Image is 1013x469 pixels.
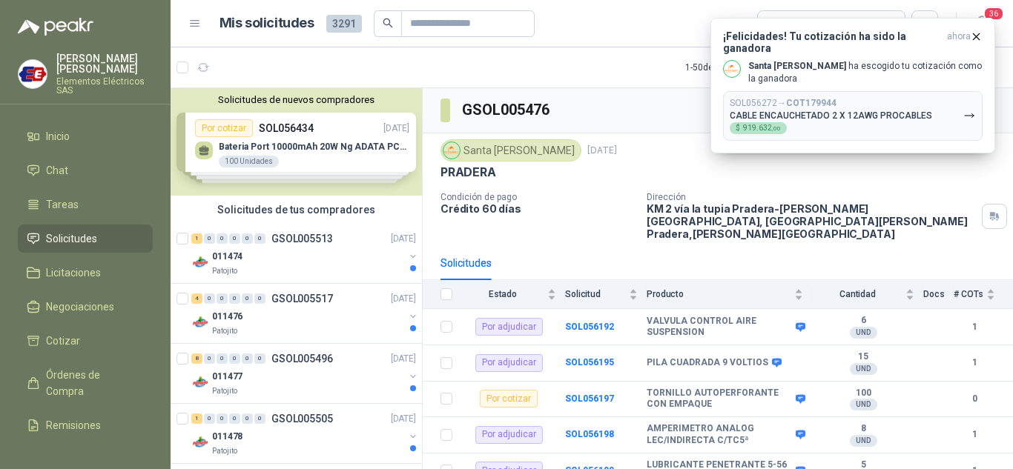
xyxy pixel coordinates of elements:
[461,289,544,299] span: Estado
[383,18,393,28] span: search
[647,423,792,446] b: AMPERIMETRO ANALOG LEC/INDIRECTA C/TC5ª
[786,98,837,108] b: COT179944
[191,290,419,337] a: 4 0 0 0 0 0 GSOL005517[DATE] Company Logo011476Patojito
[18,293,153,321] a: Negociaciones
[271,353,333,364] p: GSOL005496
[326,15,362,33] span: 3291
[176,94,416,105] button: Solicitudes de nuevos compradores
[191,293,202,304] div: 4
[46,230,97,247] span: Solicitudes
[18,411,153,439] a: Remisiones
[212,250,242,264] p: 011474
[18,327,153,355] a: Cotizar
[46,333,80,349] span: Cotizar
[18,156,153,184] a: Chat
[812,423,914,435] b: 8
[171,196,422,224] div: Solicitudes de tus compradores
[587,144,617,158] p: [DATE]
[204,413,215,424] div: 0
[254,353,265,364] div: 0
[723,91,983,141] button: SOL056272→COT179944CABLE ENCAUCHETADO 2 X 12AWG PROCABLES$919.632,00
[46,265,101,281] span: Licitaciones
[46,417,101,433] span: Remisiones
[212,445,237,457] p: Patojito
[647,202,976,240] p: KM 2 vía la tupia Pradera-[PERSON_NAME][GEOGRAPHIC_DATA], [GEOGRAPHIC_DATA][PERSON_NAME] Pradera ...
[947,30,971,54] span: ahora
[748,61,846,71] b: Santa [PERSON_NAME]
[56,77,153,95] p: Elementos Eléctricos SAS
[18,18,93,36] img: Logo peakr
[229,293,240,304] div: 0
[730,98,837,109] p: SOL056272 →
[191,353,202,364] div: 8
[647,280,812,309] th: Producto
[46,162,68,179] span: Chat
[461,280,565,309] th: Estado
[480,390,538,408] div: Por cotizar
[242,413,253,424] div: 0
[969,10,995,37] button: 36
[685,56,776,79] div: 1 - 50 de 888
[204,353,215,364] div: 0
[812,289,903,299] span: Cantidad
[212,385,237,397] p: Patojito
[46,128,70,144] span: Inicio
[191,433,209,451] img: Company Logo
[191,410,419,457] a: 1 0 0 0 0 0 GSOL005505[DATE] Company Logo011478Patojito
[191,413,202,424] div: 1
[46,367,139,399] span: Órdenes de Compra
[440,255,492,271] div: Solicitudes
[212,325,237,337] p: Patojito
[229,413,240,424] div: 0
[254,233,265,244] div: 0
[748,60,983,85] p: ha escogido tu cotización como la ganadora
[391,352,416,366] p: [DATE]
[204,293,215,304] div: 0
[19,60,47,88] img: Company Logo
[440,139,581,162] div: Santa [PERSON_NAME]
[772,125,781,132] span: ,00
[220,13,314,34] h1: Mis solicitudes
[730,122,787,134] div: $
[191,230,419,277] a: 1 0 0 0 0 0 GSOL005513[DATE] Company Logo011474Patojito
[191,350,419,397] a: 8 0 0 0 0 0 GSOL005496[DATE] Company Logo011477Patojito
[647,387,792,410] b: TORNILLO AUTOPERFORANTE CON EMPAQUE
[923,280,954,309] th: Docs
[217,293,228,304] div: 0
[391,412,416,426] p: [DATE]
[767,16,798,32] div: Todas
[850,327,877,339] div: UND
[710,18,995,153] button: ¡Felicidades! Tu cotización ha sido la ganadoraahora Company LogoSanta [PERSON_NAME] ha escogido ...
[954,356,995,370] b: 1
[18,224,153,253] a: Solicitudes
[440,202,635,215] p: Crédito 60 días
[647,357,768,369] b: PILA CUADRADA 9 VOLTIOS
[18,190,153,219] a: Tareas
[475,354,543,372] div: Por adjudicar
[812,387,914,399] b: 100
[18,361,153,405] a: Órdenes de Compra
[565,357,614,367] a: SOL056195
[565,289,626,299] span: Solicitud
[229,353,240,364] div: 0
[743,124,781,132] span: 919.632
[812,280,923,309] th: Cantidad
[647,316,792,339] b: VALVULA CONTROL AIRE SUSPENSION
[565,393,614,404] a: SOL056197
[565,429,614,439] a: SOL056198
[46,196,79,213] span: Tareas
[954,289,983,299] span: # COTs
[475,318,543,336] div: Por adjudicar
[565,280,647,309] th: Solicitud
[191,253,209,271] img: Company Logo
[812,351,914,363] b: 15
[46,299,114,315] span: Negociaciones
[443,142,460,159] img: Company Logo
[723,30,941,54] h3: ¡Felicidades! Tu cotización ha sido la ganadora
[954,392,995,406] b: 0
[191,373,209,391] img: Company Logo
[724,61,740,77] img: Company Logo
[565,322,614,332] a: SOL056192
